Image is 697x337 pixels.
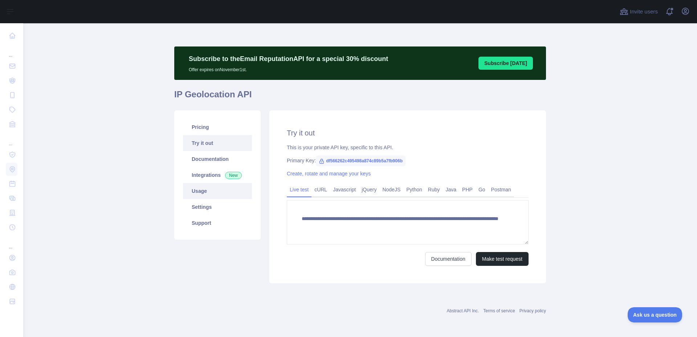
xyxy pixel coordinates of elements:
div: ... [6,44,17,58]
span: df566262c495498a874c89b5a7fb906b [316,155,405,166]
h1: IP Geolocation API [174,89,546,106]
span: Invite users [630,8,658,16]
a: Settings [183,199,252,215]
a: Ruby [425,184,443,195]
a: Pricing [183,119,252,135]
a: Privacy policy [519,308,546,313]
a: Go [476,184,488,195]
a: Documentation [183,151,252,167]
h2: Try it out [287,128,529,138]
a: Python [403,184,425,195]
div: ... [6,235,17,250]
p: Offer expires on November 1st. [189,64,388,73]
a: Live test [287,184,311,195]
a: jQuery [359,184,379,195]
div: Primary Key: [287,157,529,164]
div: ... [6,132,17,147]
a: Javascript [330,184,359,195]
a: Usage [183,183,252,199]
a: cURL [311,184,330,195]
div: This is your private API key, specific to this API. [287,144,529,151]
a: Try it out [183,135,252,151]
button: Subscribe [DATE] [478,57,533,70]
a: Create, rotate and manage your keys [287,171,371,176]
button: Make test request [476,252,529,266]
a: Documentation [425,252,472,266]
span: New [225,172,242,179]
a: Java [443,184,460,195]
button: Invite users [618,6,659,17]
a: Abstract API Inc. [447,308,479,313]
a: Support [183,215,252,231]
a: Postman [488,184,514,195]
iframe: Toggle Customer Support [628,307,682,322]
a: Integrations New [183,167,252,183]
p: Subscribe to the Email Reputation API for a special 30 % discount [189,54,388,64]
a: NodeJS [379,184,403,195]
a: PHP [459,184,476,195]
a: Terms of service [483,308,515,313]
